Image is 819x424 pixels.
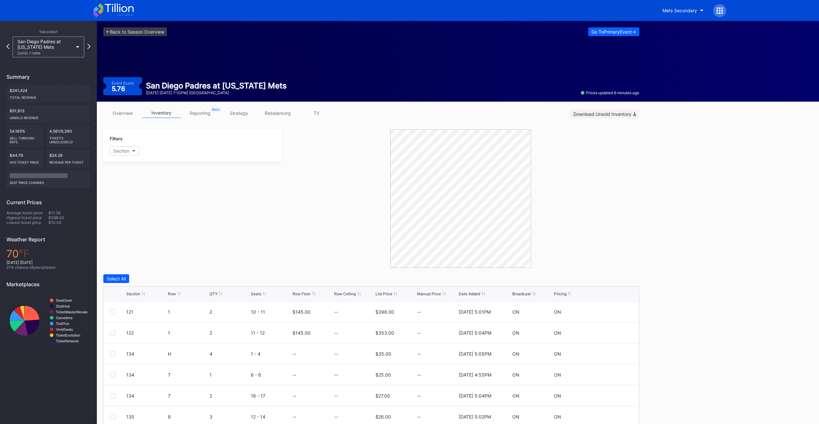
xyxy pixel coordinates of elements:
div: San Diego Padres at [US_STATE] Mets [146,81,287,90]
div: Mets Secondary [662,8,697,13]
div: 135 [126,414,166,419]
div: Lowest ticket price [6,220,48,225]
a: overview [103,108,142,118]
a: TV [297,108,336,118]
a: strategy [220,108,258,118]
div: 2 [209,330,249,336]
div: -- [334,351,338,357]
div: 2 [209,309,249,315]
div: $398.00 [48,215,90,220]
div: -- [417,393,457,399]
div: seat price changes [10,178,87,185]
button: Select All [103,274,129,283]
div: Filters [110,136,275,141]
span: ℉ [19,247,29,260]
div: ON [512,414,519,419]
div: ON [554,393,561,399]
div: Row [168,291,176,296]
div: ON [554,309,561,315]
text: TicketEvolution [56,333,80,337]
svg: Chart title [6,292,90,349]
div: Weather Report [6,236,90,243]
div: $11.38 [48,210,90,215]
div: San Diego Padres at [US_STATE] Mets [17,39,73,55]
div: -- [334,393,338,399]
div: Section [113,148,129,154]
div: 12 - 14 [251,414,291,419]
div: ON [512,372,519,378]
div: 134 [126,372,166,378]
div: -- [417,351,457,357]
div: 2 [209,393,249,399]
div: Summary [6,74,90,80]
div: $26.00 [375,414,391,419]
div: 16 - 17 [251,393,291,399]
div: ON [512,330,519,336]
div: -- [334,330,338,336]
div: 10 - 11 [251,309,291,315]
div: -- [292,393,296,399]
div: Average ticket price [6,210,48,215]
div: Row Floor [292,291,311,296]
div: ON [554,372,561,378]
div: [DATE] 5:02PM [459,414,491,419]
div: 11 - 12 [251,330,291,336]
div: ON [554,414,561,419]
div: Seats [251,291,261,296]
button: Go ToPrimaryEvent-> [588,27,639,36]
div: ON [554,351,561,357]
div: 7 [168,372,208,378]
div: This Event [6,30,90,34]
div: Unsold Revenue [10,113,87,120]
div: Sell Through Rate [10,134,40,144]
div: 1 [168,330,208,336]
div: 3 [209,414,249,419]
a: rebalancing [258,108,297,118]
div: [DATE] 5:04PM [459,393,491,399]
div: Marketplaces [6,281,90,288]
div: 134 [126,351,166,357]
text: TicketNetwork [56,339,79,343]
div: Manual Price [417,291,441,296]
div: [DATE] 5:04PM [459,330,491,336]
div: QTY [209,291,217,296]
div: -- [334,372,338,378]
div: 4,561/5,390 [46,126,91,147]
div: $398.00 [375,309,394,315]
div: 4 [209,351,249,357]
div: Tickets Unsold/Sold [49,134,87,144]
div: $24.26 [46,150,91,167]
div: [DATE] 5:01PM [459,309,491,315]
div: $51,913 [6,105,90,123]
div: List Price [375,291,392,296]
a: <-Back to Season Overview [103,27,167,36]
div: [DATE] [DATE] 7:10PM | [GEOGRAPHIC_DATA] [146,90,287,95]
div: 70 [6,247,90,260]
div: 7 [168,393,208,399]
div: 122 [126,330,166,336]
div: $27.00 [375,393,390,399]
button: Mets Secondary [658,5,708,16]
div: ON [554,330,561,336]
div: 1 - 4 [251,351,291,357]
div: $241,424 [6,85,90,103]
div: [DATE] 7:10PM [17,51,73,55]
div: ON [512,351,519,357]
div: 5.76 [112,86,127,92]
div: Current Prices [6,199,90,206]
div: -- [417,330,457,336]
div: $145.00 [292,309,311,315]
div: [DATE] 5:05PM [459,351,491,357]
div: $35.00 [375,351,391,357]
div: Date Added [459,291,480,296]
div: -- [292,372,296,378]
button: Section [110,146,139,156]
div: -- [417,372,457,378]
div: ON [512,309,519,315]
text: StubHub [56,304,70,308]
div: -- [417,309,457,315]
div: $353.00 [375,330,394,336]
div: Go To Primary Event -> [591,29,636,35]
a: inventory [142,108,181,118]
text: Gametime [56,316,73,320]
